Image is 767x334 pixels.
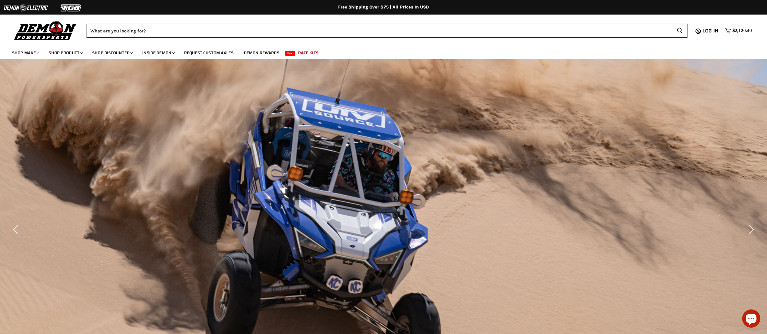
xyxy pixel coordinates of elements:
a: Shop Make [8,47,43,59]
a: Race Kits [294,47,323,59]
a: Shop Product [44,47,86,59]
a: Shop Discounted [88,47,136,59]
button: Next [744,224,756,236]
a: Request Custom Axles [180,47,238,59]
button: Search [672,24,688,38]
a: $2,120.40 [722,26,755,35]
ul: Main menu [8,44,750,59]
a: Demon Rewards [239,47,284,59]
a: Log in [700,28,722,34]
span: Log in [702,27,718,35]
input: Search [86,24,672,38]
div: Free Shipping Over $75 | All Prices In USD [141,5,626,10]
img: Demon Powersports [12,20,79,41]
button: Previous [11,224,23,236]
span: $2,120.40 [732,28,752,34]
img: Demon Electric Logo 2 [3,2,49,14]
span: New! [285,51,295,56]
a: Inside Demon [138,47,178,59]
inbox-online-store-chat: Shopify online store chat [740,309,762,329]
form: Product [86,24,688,38]
img: TGB Logo 2 [49,2,94,14]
